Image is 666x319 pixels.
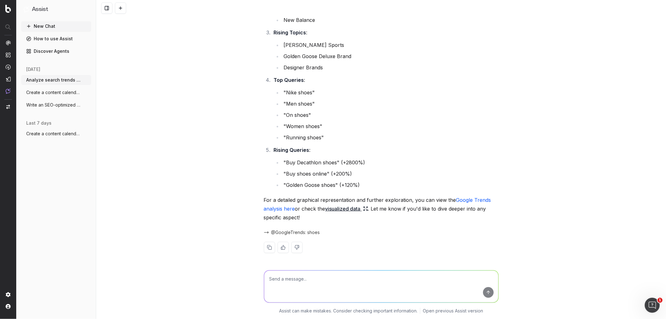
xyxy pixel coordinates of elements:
img: Switch project [6,105,10,109]
p: For a detailed graphical representation and further exploration, you can view the or check the . ... [264,196,499,222]
li: : [272,146,499,189]
a: Discover Agents [21,46,91,56]
span: @GoogleTrends: shoes [271,229,320,236]
li: "Women shoes" [282,122,499,131]
h1: Assist [32,5,48,14]
span: Write an SEO-optimized article about on [26,102,81,108]
button: Create a content calendar using trends & [21,129,91,139]
button: New Chat [21,21,91,31]
button: Write an SEO-optimized article about on [21,100,91,110]
li: : [272,76,499,142]
span: Create a content calendar using trends & [26,131,81,137]
img: Setting [6,292,11,297]
img: Studio [6,77,11,82]
button: Analyze search trends for: shoes [21,75,91,85]
li: New Balance [282,16,499,24]
li: "Golden Goose shoes" (+120%) [282,181,499,189]
p: Assist can make mistakes. Consider checking important information. [279,308,417,314]
li: "Buy shoes online" (+200%) [282,169,499,178]
li: "Buy Decathlon shoes" (+2800%) [282,158,499,167]
span: Create a content calendar using trends & [26,89,81,96]
li: [PERSON_NAME] Sports [282,41,499,49]
li: Golden Goose Deluxe Brand [282,52,499,61]
a: visualized data [325,204,368,213]
li: "Men shoes" [282,99,499,108]
button: Assist [24,5,89,14]
li: "Nike shoes" [282,88,499,97]
span: [DATE] [26,66,40,72]
img: Activation [6,64,11,70]
span: last 7 days [26,120,52,126]
li: : [272,28,499,72]
img: My account [6,304,11,309]
img: Botify logo [5,5,11,13]
a: Open previous Assist version [423,308,483,314]
strong: Rising Queries [274,147,309,153]
iframe: Intercom live chat [645,298,660,313]
button: Create a content calendar using trends & [21,87,91,97]
a: How to use Assist [21,34,91,44]
img: Assist [6,88,11,94]
img: Analytics [6,40,11,45]
li: Designer Brands [282,63,499,72]
strong: Top Queries [274,77,304,83]
span: 1 [658,298,663,303]
img: Assist [24,6,29,12]
span: Analyze search trends for: shoes [26,77,81,83]
li: "Running shoes" [282,133,499,142]
li: "On shoes" [282,111,499,119]
strong: Rising Topics [274,29,306,36]
button: @GoogleTrends: shoes [264,229,320,236]
img: Intelligence [6,52,11,57]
